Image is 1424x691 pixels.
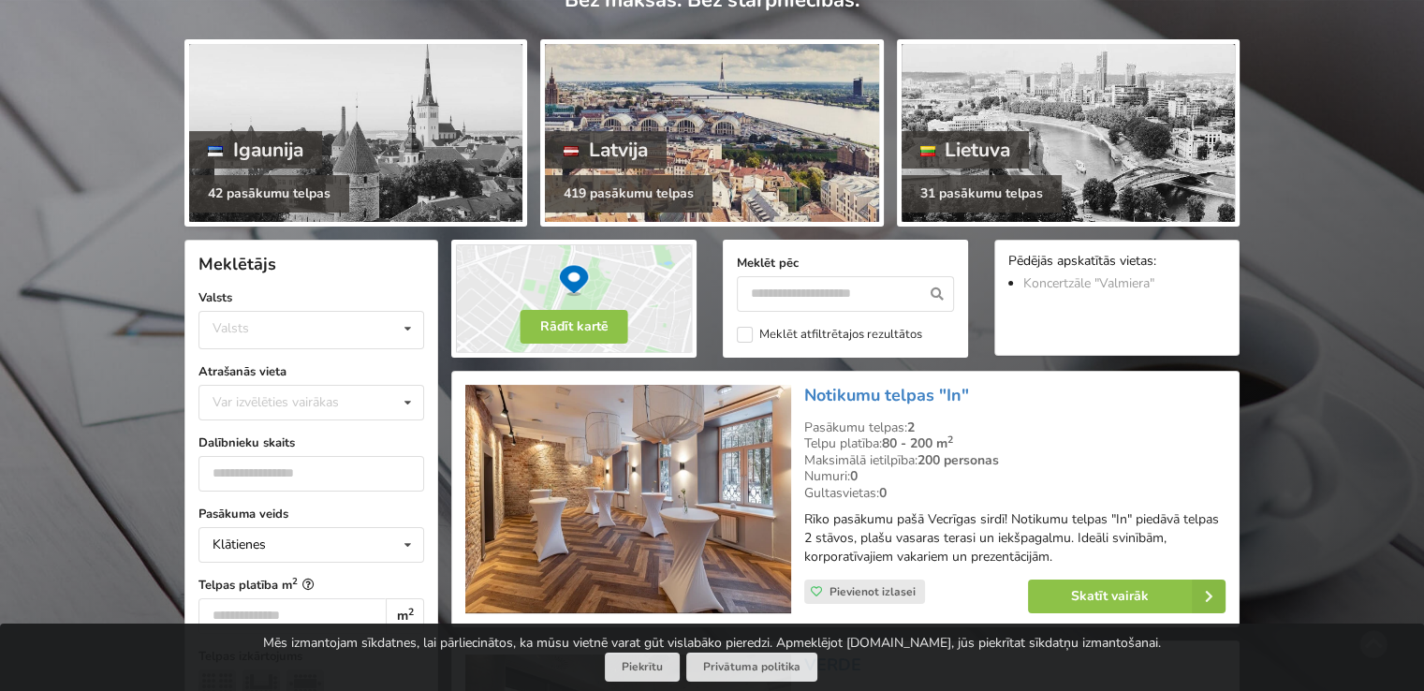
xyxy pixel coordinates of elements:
label: Meklēt pēc [737,254,954,272]
div: 419 pasākumu telpas [545,175,712,213]
strong: 2 [907,419,915,436]
button: Rādīt kartē [521,310,628,344]
strong: 80 - 200 m [882,434,953,452]
div: Numuri: [804,468,1226,485]
a: Koncertzāle "Valmiera" [1023,274,1154,292]
a: Latvija 419 pasākumu telpas [540,39,883,227]
label: Atrašanās vieta [198,362,424,381]
label: Pasākuma veids [198,505,424,523]
label: Telpas platība m [198,576,424,595]
a: Lietuva 31 pasākumu telpas [897,39,1240,227]
div: 42 pasākumu telpas [189,175,349,213]
a: Privātuma politika [686,653,817,682]
a: Notikumu telpas "In" [804,384,969,406]
button: Piekrītu [605,653,680,682]
label: Dalībnieku skaits [198,434,424,452]
div: Klātienes [213,538,266,551]
label: Valsts [198,288,424,307]
img: Svinību telpa | Vecrīga | Notikumu telpas "In" [465,385,790,614]
div: Valsts [213,320,249,336]
strong: 0 [879,484,887,502]
label: Meklēt atfiltrētajos rezultātos [737,327,922,343]
a: Skatīt vairāk [1028,580,1226,613]
a: Igaunija 42 pasākumu telpas [184,39,527,227]
div: Pēdējās apskatītās vietas: [1008,254,1226,272]
div: Lietuva [902,131,1030,169]
div: m [386,598,424,634]
div: Gultasvietas: [804,485,1226,502]
div: Var izvēlēties vairākas [208,391,381,413]
img: Rādīt kartē [451,240,697,358]
div: 31 pasākumu telpas [902,175,1062,213]
sup: 2 [947,433,953,447]
div: Maksimālā ietilpība: [804,452,1226,469]
strong: 200 personas [918,451,999,469]
div: Pasākumu telpas: [804,419,1226,436]
span: Meklētājs [198,253,276,275]
p: Rīko pasākumu pašā Vecrīgas sirdī! Notikumu telpas "In" piedāvā telpas 2 stāvos, plašu vasaras te... [804,510,1226,566]
div: Telpu platība: [804,435,1226,452]
div: Latvija [545,131,667,169]
sup: 2 [408,605,414,619]
strong: 0 [850,467,858,485]
sup: 2 [292,575,298,587]
div: Igaunija [189,131,322,169]
span: Pievienot izlasei [829,584,916,599]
